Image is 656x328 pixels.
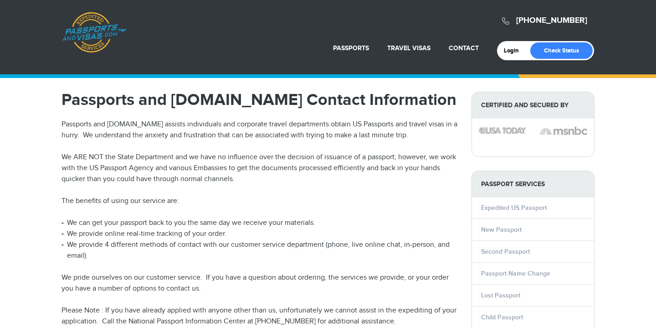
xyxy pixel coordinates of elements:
li: We provide 4 different methods of contact with our customer service department (phone, live onlin... [61,239,458,261]
a: Second Passport [481,248,530,255]
p: The benefits of using our service are: [61,196,458,207]
a: New Passport [481,226,522,234]
a: Child Passport [481,313,523,321]
img: image description [540,125,587,136]
a: Lost Passport [481,292,520,299]
p: Please Note : If you have already applied with anyone other than us, unfortunately we cannot assi... [61,305,458,327]
strong: Certified and Secured by [472,92,594,118]
a: [PHONE_NUMBER] [516,16,587,26]
a: Passports [333,44,369,52]
a: Login [504,47,525,54]
a: Passports & [DOMAIN_NAME] [62,12,127,53]
a: Check Status [530,42,593,59]
a: Travel Visas [387,44,430,52]
a: Expedited US Passport [481,204,547,212]
p: We ARE NOT the State Department and we have no influence over the decision of issuance of a passp... [61,152,458,185]
p: We pride ourselves on our customer service. If you have a question about ordering, the services w... [61,272,458,294]
h1: Passports and [DOMAIN_NAME] Contact Information [61,92,458,108]
li: We can get your passport back to you the same day we receive your materials. [61,218,458,229]
a: Passport Name Change [481,270,550,277]
p: Passports and [DOMAIN_NAME] assists individuals and corporate travel departments obtain US Passpo... [61,119,458,141]
strong: PASSPORT SERVICES [472,171,594,197]
a: Contact [449,44,479,52]
li: We provide online real-time tracking of your order. [61,229,458,239]
img: image description [479,127,526,134]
